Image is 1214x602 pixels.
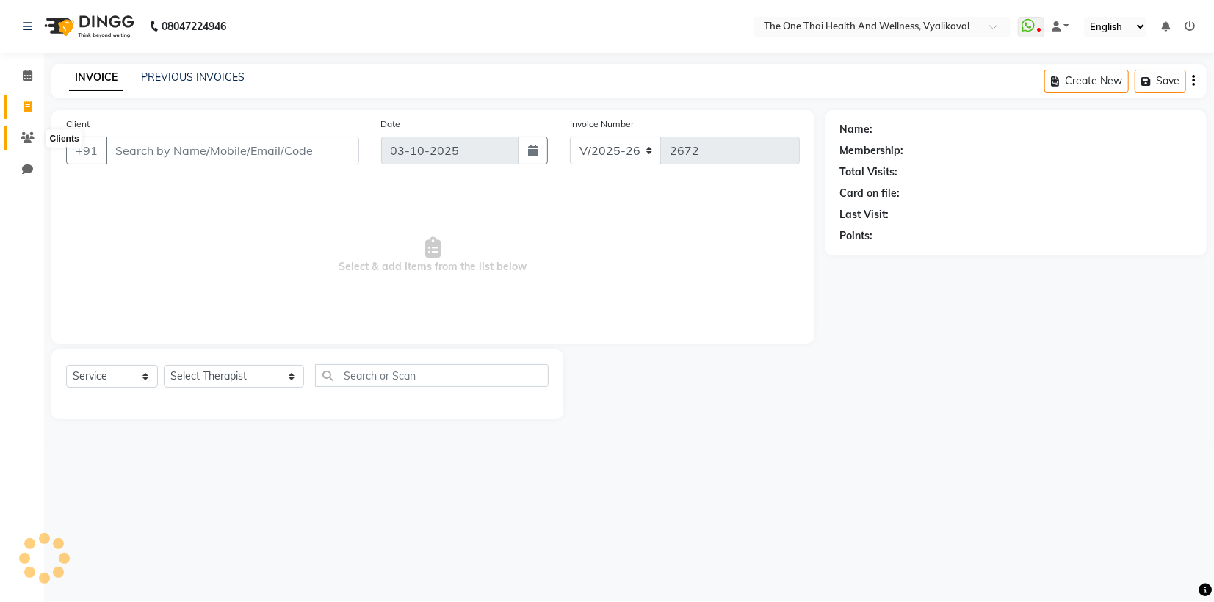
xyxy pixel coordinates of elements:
[840,164,898,180] div: Total Visits:
[66,182,800,329] span: Select & add items from the list below
[46,130,83,148] div: Clients
[141,70,245,84] a: PREVIOUS INVOICES
[315,364,549,387] input: Search or Scan
[162,6,226,47] b: 08047224946
[381,117,401,131] label: Date
[66,117,90,131] label: Client
[840,207,889,222] div: Last Visit:
[1135,70,1186,93] button: Save
[106,137,359,164] input: Search by Name/Mobile/Email/Code
[570,117,634,131] label: Invoice Number
[840,143,904,159] div: Membership:
[69,65,123,91] a: INVOICE
[840,228,873,244] div: Points:
[840,186,900,201] div: Card on file:
[1044,70,1129,93] button: Create New
[37,6,138,47] img: logo
[840,122,873,137] div: Name:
